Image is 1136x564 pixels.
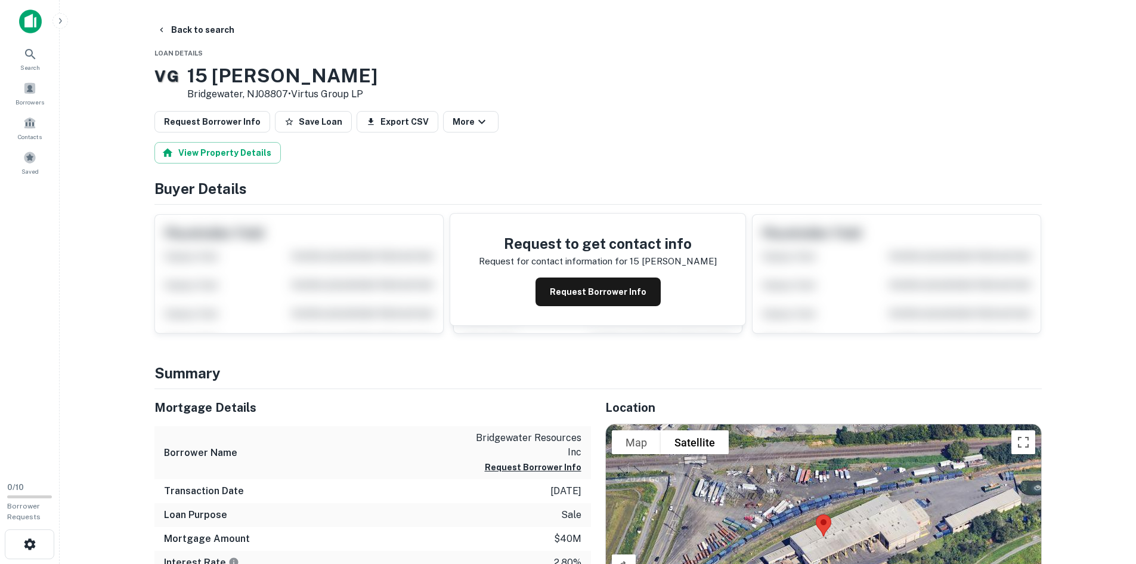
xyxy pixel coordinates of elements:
button: Request Borrower Info [485,460,581,474]
p: [DATE] [550,484,581,498]
h5: Mortgage Details [154,399,591,417]
iframe: Chat Widget [1076,469,1136,526]
h5: Location [605,399,1042,417]
button: View Property Details [154,142,281,164]
a: Saved [4,146,56,178]
span: Contacts [18,132,42,141]
h4: Buyer Details [154,178,1042,199]
h6: Loan Purpose [164,508,227,522]
h3: 15 [PERSON_NAME] [187,64,377,87]
h6: Mortgage Amount [164,532,250,546]
img: capitalize-icon.png [19,10,42,33]
p: 15 [PERSON_NAME] [630,254,717,269]
a: Borrowers [4,77,56,109]
p: bridgewater resources inc [474,431,581,460]
button: Request Borrower Info [154,111,270,132]
button: Export CSV [357,111,438,132]
button: Request Borrower Info [536,278,661,306]
a: Search [4,42,56,75]
h6: Borrower Name [164,446,237,460]
p: Request for contact information for [479,254,627,269]
span: Borrower Requests [7,502,41,521]
span: Search [20,63,40,72]
span: Loan Details [154,50,203,57]
button: Show satellite imagery [661,430,729,454]
a: Virtus Group LP [291,88,363,100]
button: More [443,111,499,132]
span: Saved [21,167,39,176]
button: Toggle fullscreen view [1011,430,1035,454]
h4: Summary [154,362,1042,384]
p: $40m [554,532,581,546]
button: Save Loan [275,111,352,132]
a: Contacts [4,112,56,144]
p: sale [561,508,581,522]
button: Show street map [612,430,661,454]
button: Back to search [152,19,239,41]
h4: Request to get contact info [479,233,717,254]
p: V G [154,64,178,88]
h6: Transaction Date [164,484,244,498]
span: Borrowers [16,97,44,107]
span: 0 / 10 [7,483,24,492]
p: Bridgewater, NJ08807 • [187,87,377,101]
